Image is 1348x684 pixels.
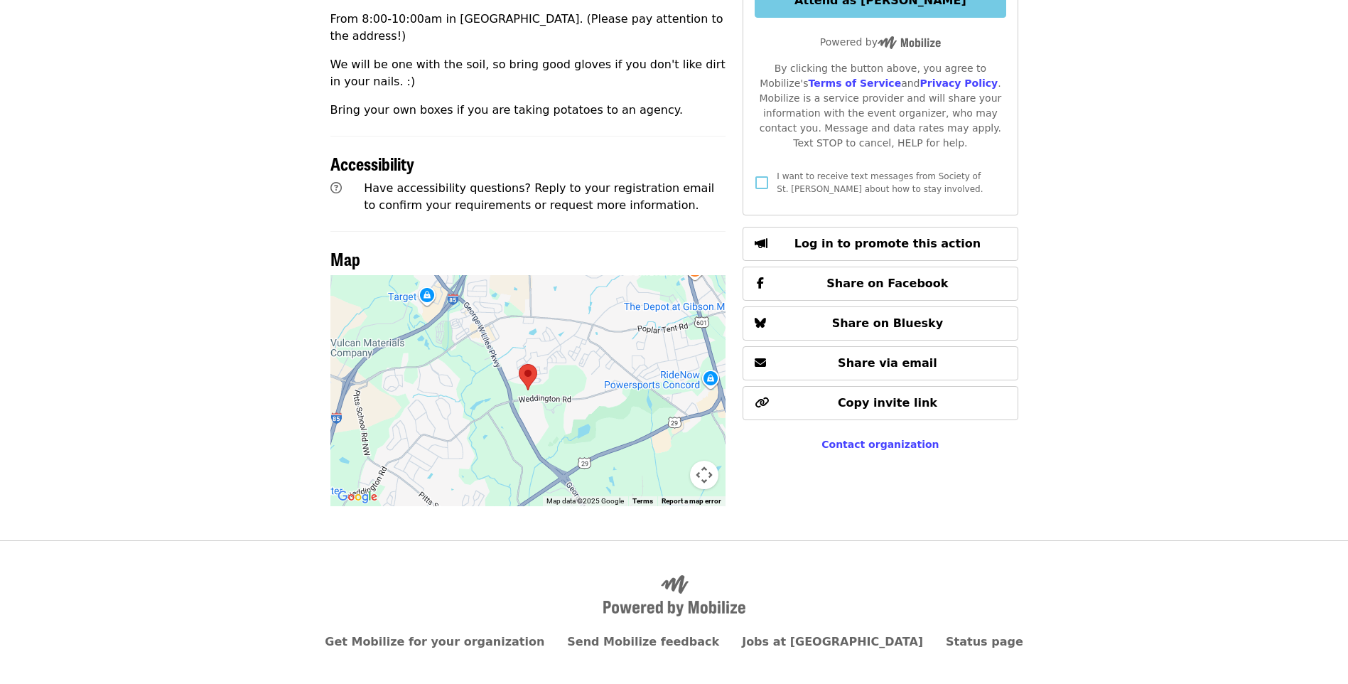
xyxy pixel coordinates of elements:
button: Copy invite link [743,386,1018,420]
button: Map camera controls [690,461,718,489]
a: Send Mobilize feedback [567,635,719,648]
button: Log in to promote this action [743,227,1018,261]
a: Terms of Service [808,78,901,89]
button: Share on Facebook [743,267,1018,301]
p: From 8:00-10:00am in [GEOGRAPHIC_DATA]. (Please pay attention to the address!) [330,11,726,45]
span: Share on Bluesky [832,316,944,330]
span: Copy invite link [838,396,937,410]
div: By clicking the button above, you agree to Mobilize's and . Mobilize is a service provider and wi... [755,61,1005,151]
span: Share via email [838,356,937,370]
span: I want to receive text messages from Society of St. [PERSON_NAME] about how to stay involved. [777,171,983,194]
p: Bring your own boxes if you are taking potatoes to an agency. [330,102,726,119]
span: Log in to promote this action [794,237,981,250]
span: Map [330,246,360,271]
span: Have accessibility questions? Reply to your registration email to confirm your requirements or re... [364,181,714,212]
img: Powered by Mobilize [878,36,941,49]
span: Powered by [820,36,941,48]
a: Get Mobilize for your organization [325,635,544,648]
span: Map data ©2025 Google [546,497,624,505]
span: Accessibility [330,151,414,176]
a: Open this area in Google Maps (opens a new window) [334,488,381,506]
a: Contact organization [821,439,939,450]
nav: Primary footer navigation [330,634,1018,651]
a: Jobs at [GEOGRAPHIC_DATA] [742,635,923,648]
a: Terms (opens in new tab) [632,497,653,505]
span: Share on Facebook [826,277,948,290]
a: Status page [946,635,1023,648]
img: Google [334,488,381,506]
button: Share via email [743,346,1018,380]
a: Privacy Policy [920,78,998,89]
i: question-circle icon [330,181,342,195]
button: Share on Bluesky [743,306,1018,341]
p: We will be one with the soil, so bring good gloves if you don't like dirt in your nails. :) [330,56,726,90]
img: Powered by Mobilize [603,575,745,616]
a: Report a map error [662,497,721,505]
